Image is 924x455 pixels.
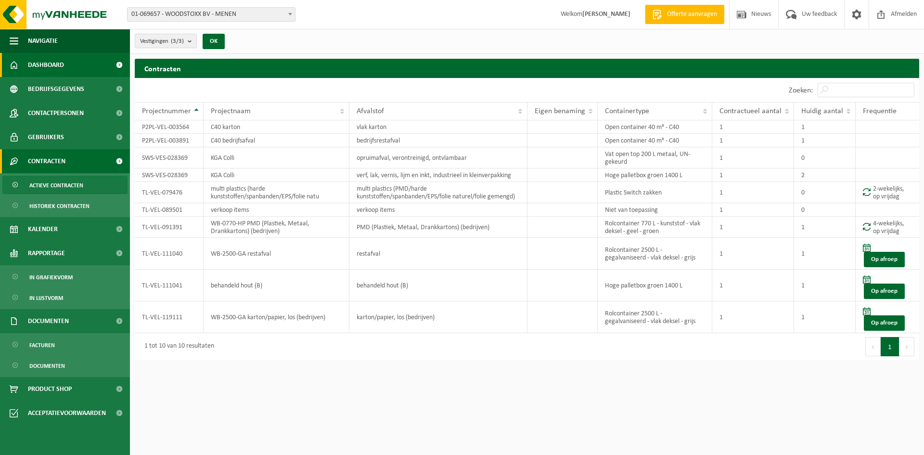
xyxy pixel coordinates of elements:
span: Huidig aantal [801,107,843,115]
button: Vestigingen(3/3) [135,34,197,48]
td: KGA Colli [204,147,349,169]
td: vlak karton [349,120,527,134]
span: Projectnummer [142,107,191,115]
td: 1 [712,238,794,270]
td: Rolcontainer 2500 L - gegalvaniseerd - vlak deksel - grijs [598,301,712,333]
span: Historiek contracten [29,197,90,215]
span: Contracten [28,149,65,173]
span: Contractueel aantal [719,107,782,115]
button: Previous [865,337,881,356]
td: 0 [794,182,856,203]
strong: [PERSON_NAME] [582,11,630,18]
span: Kalender [28,217,58,241]
span: Gebruikers [28,125,64,149]
td: P2PL-VEL-003564 [135,120,204,134]
td: SWS-VES-028369 [135,169,204,182]
td: Open container 40 m³ - C40 [598,134,712,147]
a: In grafiekvorm [2,268,128,286]
td: PMD (Plastiek, Metaal, Drankkartons) (bedrijven) [349,217,527,238]
td: TL-VEL-111041 [135,270,204,301]
a: Op afroep [864,252,905,267]
button: OK [203,34,225,49]
span: 01-069657 - WOODSTOXX BV - MENEN [128,8,295,21]
td: TL-VEL-079476 [135,182,204,203]
span: Vestigingen [140,34,184,49]
td: verkoop items [204,203,349,217]
td: Rolcontainer 770 L - kunststof - vlak deksel - geel - groen [598,217,712,238]
td: Plastic Switch zakken [598,182,712,203]
button: 1 [881,337,899,356]
td: 1 [794,301,856,333]
a: Op afroep [864,284,905,299]
td: restafval [349,238,527,270]
a: In lijstvorm [2,288,128,307]
span: Documenten [28,309,69,333]
td: 1 [712,217,794,238]
span: Navigatie [28,29,58,53]
td: Rolcontainer 2500 L - gegalvaniseerd - vlak deksel - grijs [598,238,712,270]
label: Zoeken: [789,87,813,94]
td: 1 [794,120,856,134]
td: TL-VEL-111040 [135,238,204,270]
td: 1 [794,238,856,270]
span: Contactpersonen [28,101,84,125]
td: karton/papier, los (bedrijven) [349,301,527,333]
button: Next [899,337,914,356]
td: behandeld hout (B) [204,270,349,301]
span: Documenten [29,357,65,375]
span: Actieve contracten [29,176,83,195]
span: In lijstvorm [29,289,63,307]
span: Acceptatievoorwaarden [28,401,106,425]
td: Open container 40 m³ - C40 [598,120,712,134]
td: multi plastics (PMD/harde kunststoffen/spanbanden/EPS/folie naturel/folie gemengd) [349,182,527,203]
td: WB-2500-GA restafval [204,238,349,270]
h2: Contracten [135,59,919,78]
td: 1 [712,147,794,169]
span: Facturen [29,336,55,354]
a: Op afroep [864,315,905,331]
td: TL-VEL-089501 [135,203,204,217]
td: 2-wekelijks, op vrijdag [856,182,919,203]
td: 0 [794,147,856,169]
td: P2PL-VEL-003891 [135,134,204,147]
td: multi plastics (harde kunststoffen/spanbanden/EPS/folie natu [204,182,349,203]
td: C40 bedrijfsafval [204,134,349,147]
td: TL-VEL-119111 [135,301,204,333]
td: Vat open top 200 L metaal, UN-gekeurd [598,147,712,169]
td: 1 [712,169,794,182]
a: Facturen [2,336,128,354]
span: Containertype [605,107,649,115]
div: 1 tot 10 van 10 resultaten [140,338,214,355]
td: Niet van toepassing [598,203,712,217]
td: 1 [712,134,794,147]
td: KGA Colli [204,169,349,182]
span: Eigen benaming [535,107,585,115]
td: opruimafval, verontreinigd, ontvlambaar [349,147,527,169]
td: verf, lak, vernis, lijm en inkt, industrieel in kleinverpakking [349,169,527,182]
count: (3/3) [171,38,184,44]
span: Offerte aanvragen [665,10,719,19]
td: WB-2500-GA karton/papier, los (bedrijven) [204,301,349,333]
span: Projectnaam [211,107,251,115]
td: Hoge palletbox groen 1400 L [598,169,712,182]
span: Dashboard [28,53,64,77]
span: Afvalstof [357,107,384,115]
td: 4-wekelijks, op vrijdag [856,217,919,238]
td: TL-VEL-091391 [135,217,204,238]
td: 1 [712,270,794,301]
a: Offerte aanvragen [645,5,724,24]
td: 1 [794,134,856,147]
a: Actieve contracten [2,176,128,194]
td: 1 [794,270,856,301]
span: In grafiekvorm [29,268,73,286]
a: Historiek contracten [2,196,128,215]
td: 1 [712,301,794,333]
td: Hoge palletbox groen 1400 L [598,270,712,301]
td: C40 karton [204,120,349,134]
td: 1 [712,203,794,217]
td: 1 [712,120,794,134]
td: 0 [794,203,856,217]
td: bedrijfsrestafval [349,134,527,147]
span: Product Shop [28,377,72,401]
td: SWS-VES-028369 [135,147,204,169]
